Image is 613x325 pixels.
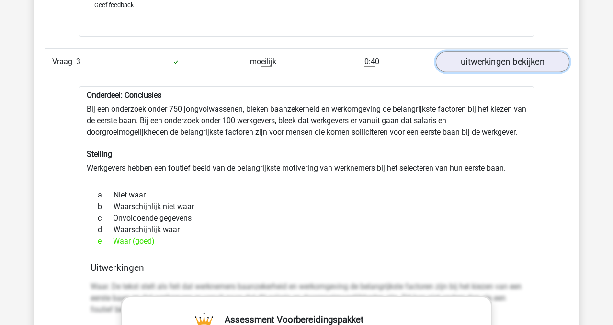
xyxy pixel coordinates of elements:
[91,201,522,212] div: Waarschijnlijk niet waar
[436,51,569,72] a: uitwerkingen bekijken
[52,56,76,68] span: Vraag
[250,57,276,67] span: moeilijk
[91,224,522,235] div: Waarschijnlijk waar
[91,189,522,201] div: Niet waar
[76,57,80,66] span: 3
[98,212,113,224] span: c
[87,150,526,159] h6: Stelling
[91,281,522,315] p: Waar. De tekst stelt als feit dat werknemers baanzekerheid en werkomgeving de belangrijkste facto...
[94,1,134,9] span: Geef feedback
[91,212,522,224] div: Onvoldoende gegevens
[98,189,114,201] span: a
[98,224,114,235] span: d
[87,91,526,100] h6: Onderdeel: Conclusies
[98,235,113,247] span: e
[364,57,379,67] span: 0:40
[98,201,114,212] span: b
[91,235,522,247] div: Waar (goed)
[91,262,522,273] h4: Uitwerkingen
